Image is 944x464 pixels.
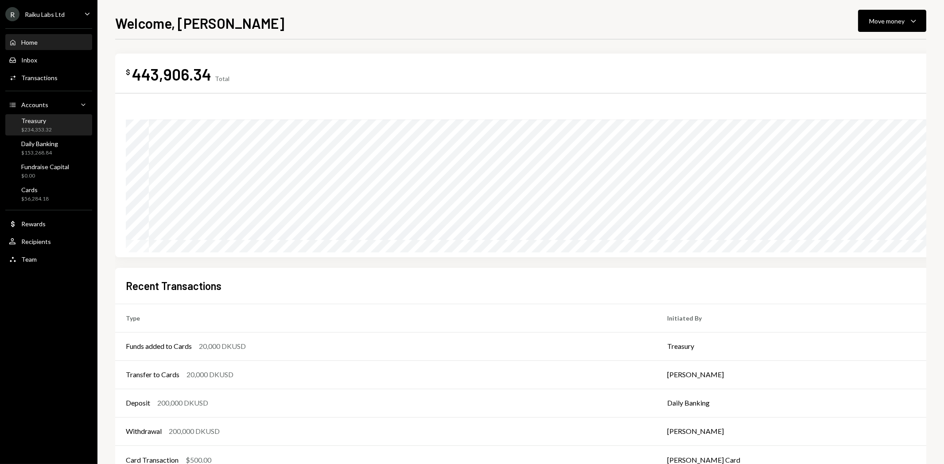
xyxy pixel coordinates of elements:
[21,74,58,81] div: Transactions
[169,426,220,437] div: 200,000 DKUSD
[115,14,284,32] h1: Welcome, [PERSON_NAME]
[21,140,58,147] div: Daily Banking
[186,369,233,380] div: 20,000 DKUSD
[21,56,37,64] div: Inbox
[21,220,46,228] div: Rewards
[5,216,92,232] a: Rewards
[126,341,192,352] div: Funds added to Cards
[5,251,92,267] a: Team
[157,398,208,408] div: 200,000 DKUSD
[21,163,69,170] div: Fundraise Capital
[215,75,229,82] div: Total
[126,426,162,437] div: Withdrawal
[5,97,92,112] a: Accounts
[5,183,92,205] a: Cards$56,284.18
[21,39,38,46] div: Home
[126,398,150,408] div: Deposit
[869,16,905,26] div: Move money
[199,341,246,352] div: 20,000 DKUSD
[858,10,926,32] button: Move money
[5,34,92,50] a: Home
[21,186,49,193] div: Cards
[5,160,92,182] a: Fundraise Capital$0.00
[25,11,65,18] div: Raiku Labs Ltd
[5,137,92,159] a: Daily Banking$153,268.84
[5,7,19,21] div: R
[21,149,58,157] div: $153,268.84
[21,101,48,108] div: Accounts
[126,68,130,77] div: $
[126,278,221,293] h2: Recent Transactions
[21,238,51,245] div: Recipients
[5,52,92,68] a: Inbox
[21,195,49,203] div: $56,284.18
[126,369,179,380] div: Transfer to Cards
[21,117,52,124] div: Treasury
[21,126,52,134] div: $234,353.32
[5,70,92,85] a: Transactions
[5,233,92,249] a: Recipients
[21,255,37,263] div: Team
[132,64,211,84] div: 443,906.34
[5,114,92,135] a: Treasury$234,353.32
[115,304,657,332] th: Type
[21,172,69,180] div: $0.00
